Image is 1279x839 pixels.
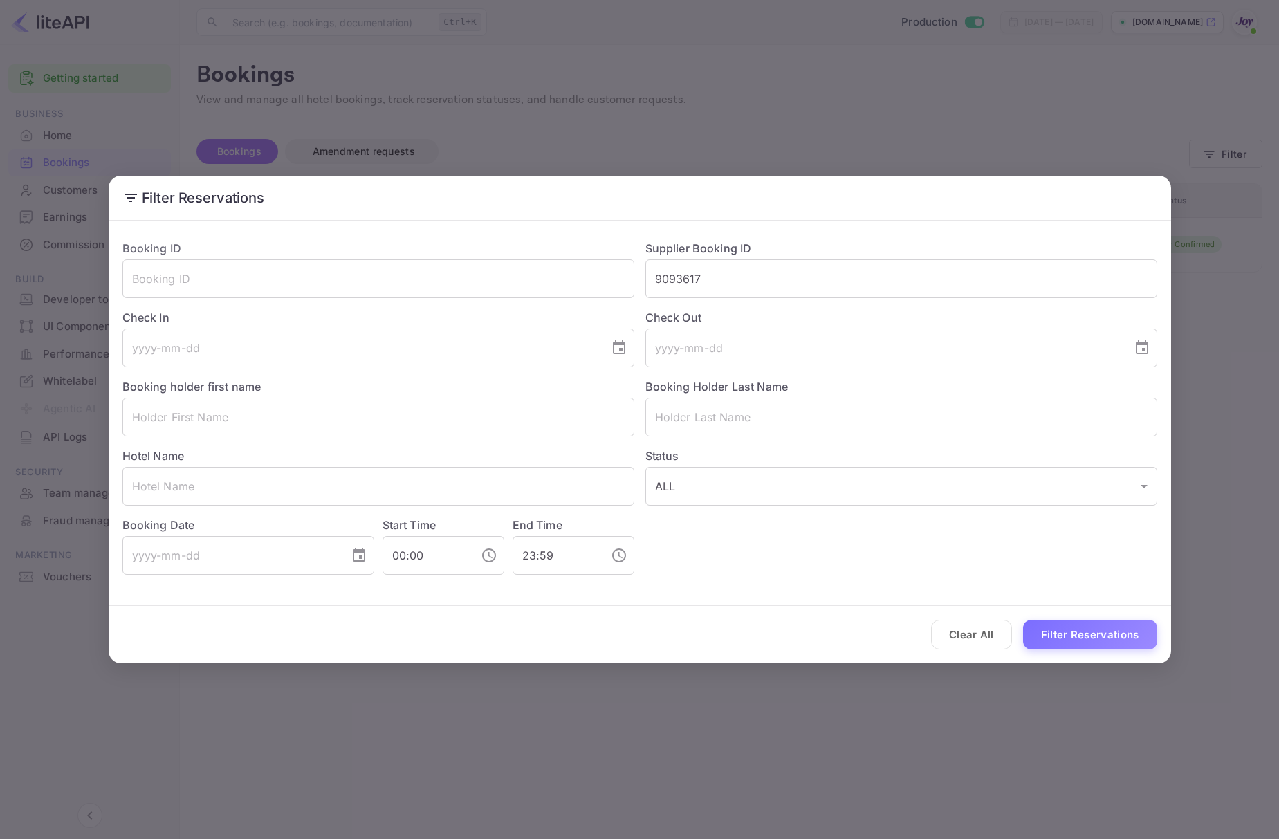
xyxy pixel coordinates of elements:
[513,518,562,532] label: End Time
[645,380,789,394] label: Booking Holder Last Name
[122,309,634,326] label: Check In
[122,329,600,367] input: yyyy-mm-dd
[122,259,634,298] input: Booking ID
[122,241,182,255] label: Booking ID
[1023,620,1157,649] button: Filter Reservations
[475,542,503,569] button: Choose time, selected time is 12:00 AM
[122,398,634,436] input: Holder First Name
[122,449,185,463] label: Hotel Name
[605,334,633,362] button: Choose date
[645,241,752,255] label: Supplier Booking ID
[109,176,1171,220] h2: Filter Reservations
[931,620,1012,649] button: Clear All
[645,467,1157,506] div: ALL
[1128,334,1156,362] button: Choose date
[645,329,1123,367] input: yyyy-mm-dd
[345,542,373,569] button: Choose date
[605,542,633,569] button: Choose time, selected time is 11:59 PM
[122,536,340,575] input: yyyy-mm-dd
[122,467,634,506] input: Hotel Name
[645,259,1157,298] input: Supplier Booking ID
[513,536,600,575] input: hh:mm
[645,309,1157,326] label: Check Out
[645,448,1157,464] label: Status
[383,518,436,532] label: Start Time
[122,517,374,533] label: Booking Date
[645,398,1157,436] input: Holder Last Name
[383,536,470,575] input: hh:mm
[122,380,261,394] label: Booking holder first name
